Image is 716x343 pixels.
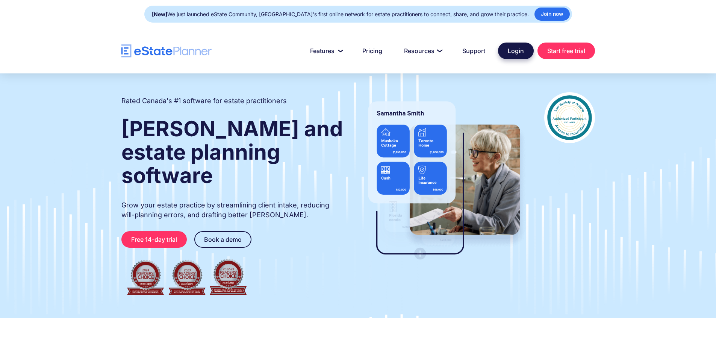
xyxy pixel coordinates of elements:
a: Resources [395,43,450,58]
a: Start free trial [537,43,595,59]
strong: [PERSON_NAME] and estate planning software [121,116,343,188]
h2: Rated Canada's #1 software for estate practitioners [121,96,287,106]
p: Grow your estate practice by streamlining client intake, reducing will-planning errors, and draft... [121,200,344,220]
a: Free 14-day trial [121,231,187,248]
a: Book a demo [194,231,251,248]
a: Login [498,43,534,59]
img: estate planner showing wills to their clients, using eState Planner, a leading estate planning so... [359,92,529,269]
a: Features [301,43,350,58]
a: Support [453,43,494,58]
strong: [New] [152,11,167,17]
a: Join now [534,8,570,21]
div: We just launched eState Community, [GEOGRAPHIC_DATA]'s first online network for estate practition... [152,9,529,20]
a: Pricing [353,43,391,58]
